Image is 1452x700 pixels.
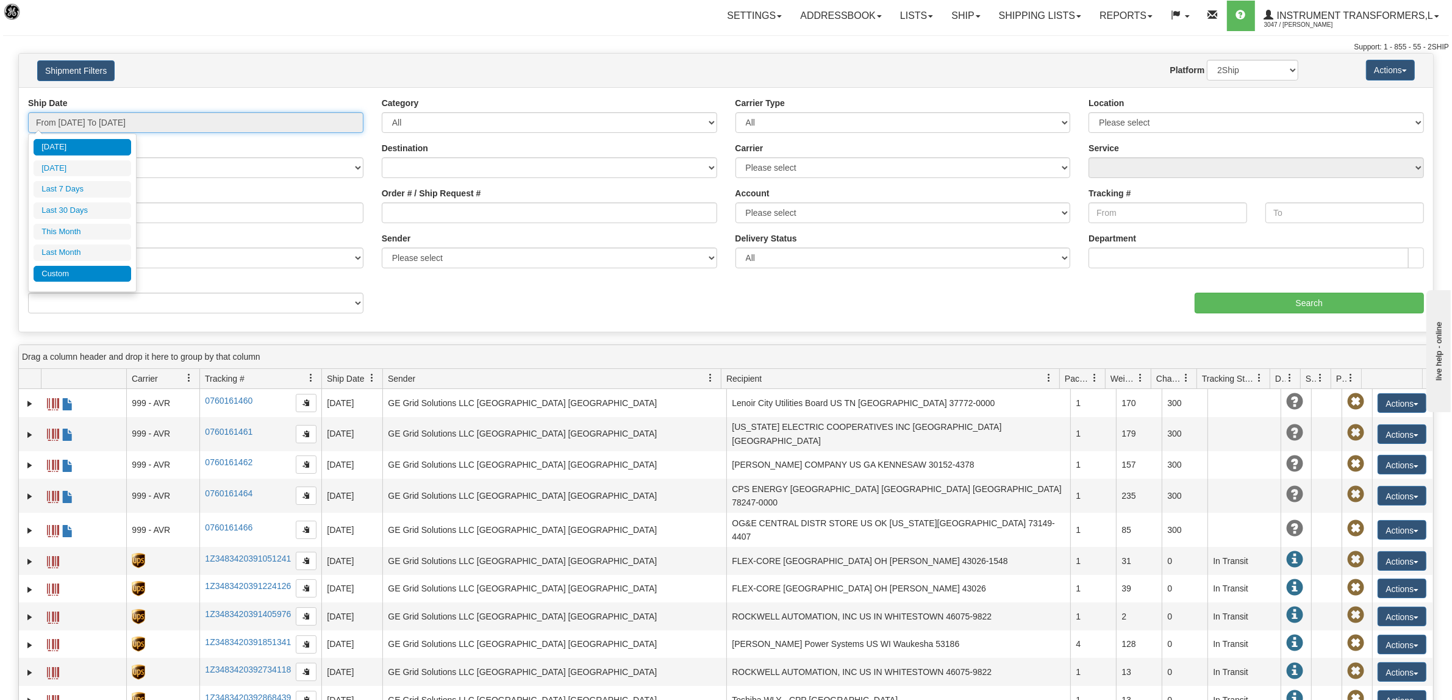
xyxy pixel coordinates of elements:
[296,394,317,412] button: Copy to clipboard
[62,423,74,443] a: BOL / CMR
[1347,455,1364,473] span: Pickup Not Assigned
[1286,607,1303,624] span: In Transit
[1286,424,1303,441] span: Unknown
[382,451,726,479] td: GE Grid Solutions LLC [GEOGRAPHIC_DATA] [GEOGRAPHIC_DATA]
[1310,368,1331,388] a: Shipment Issues filter column settings
[24,555,36,568] a: Expand
[126,389,199,417] td: 999 - AVR
[34,160,131,177] li: [DATE]
[1070,630,1116,659] td: 4
[1347,551,1364,568] span: Pickup Not Assigned
[1084,368,1105,388] a: Packages filter column settings
[382,389,726,417] td: GE Grid Solutions LLC [GEOGRAPHIC_DATA] [GEOGRAPHIC_DATA]
[179,368,199,388] a: Carrier filter column settings
[9,10,113,20] div: live help - online
[1070,547,1116,575] td: 1
[1162,547,1207,575] td: 0
[1207,630,1281,659] td: In Transit
[1286,635,1303,652] span: In Transit
[726,658,1070,686] td: ROCKWELL AUTOMATION, INC US IN WHITESTOWN 46075-9822
[126,417,199,451] td: 999 - AVR
[205,523,252,532] a: 0760161466
[24,666,36,679] a: Expand
[296,635,317,654] button: Copy to clipboard
[1378,551,1426,571] button: Actions
[1286,551,1303,568] span: In Transit
[891,1,942,31] a: Lists
[1275,373,1286,385] span: Delivery Status
[3,42,1449,52] div: Support: 1 - 855 - 55 - 2SHIP
[726,373,762,385] span: Recipient
[382,187,481,199] label: Order # / Ship Request #
[1347,579,1364,596] span: Pickup Not Assigned
[24,398,36,410] a: Expand
[37,60,115,81] button: Shipment Filters
[205,665,291,674] a: 1Z3483420392734118
[47,454,59,474] a: Label
[942,1,989,31] a: Ship
[1274,10,1433,21] span: Instrument Transformers,L
[1378,455,1426,474] button: Actions
[3,3,65,34] img: logo3047.jpg
[362,368,382,388] a: Ship Date filter column settings
[1249,368,1270,388] a: Tracking Status filter column settings
[1089,202,1247,223] input: From
[1070,602,1116,630] td: 1
[132,553,145,568] img: 8 - UPS
[47,634,59,653] a: Label
[132,637,145,652] img: 8 - UPS
[1116,417,1162,451] td: 179
[1162,479,1207,513] td: 300
[726,602,1070,630] td: ROCKWELL AUTOMATION, INC US IN WHITESTOWN 46075-9822
[1378,579,1426,598] button: Actions
[1286,455,1303,473] span: Unknown
[1070,451,1116,479] td: 1
[321,547,382,575] td: [DATE]
[1116,630,1162,659] td: 128
[718,1,791,31] a: Settings
[24,524,36,537] a: Expand
[321,417,382,451] td: [DATE]
[1378,635,1426,654] button: Actions
[327,373,364,385] span: Ship Date
[62,454,74,474] a: BOL / CMR
[1156,373,1182,385] span: Charge
[1207,658,1281,686] td: In Transit
[1110,373,1136,385] span: Weight
[1170,64,1205,76] label: Platform
[382,630,726,659] td: GE Grid Solutions LLC [GEOGRAPHIC_DATA] [GEOGRAPHIC_DATA]
[205,373,245,385] span: Tracking #
[1070,513,1116,547] td: 1
[321,479,382,513] td: [DATE]
[1207,602,1281,630] td: In Transit
[1264,19,1356,31] span: 3047 / [PERSON_NAME]
[726,479,1070,513] td: CPS ENERGY [GEOGRAPHIC_DATA] [GEOGRAPHIC_DATA] [GEOGRAPHIC_DATA] 78247-0000
[382,658,726,686] td: GE Grid Solutions LLC [GEOGRAPHIC_DATA] [GEOGRAPHIC_DATA]
[1162,602,1207,630] td: 0
[205,637,291,647] a: 1Z3483420391851341
[47,423,59,443] a: Label
[1347,663,1364,680] span: Pickup Not Assigned
[1089,187,1131,199] label: Tracking #
[1347,520,1364,537] span: Pickup Not Assigned
[47,485,59,505] a: Label
[1089,232,1136,245] label: Department
[726,630,1070,659] td: [PERSON_NAME] Power Systems US WI Waukesha 53186
[1255,1,1448,31] a: Instrument Transformers,L 3047 / [PERSON_NAME]
[1306,373,1316,385] span: Shipment Issues
[1347,393,1364,410] span: Pickup Not Assigned
[1065,373,1090,385] span: Packages
[1116,451,1162,479] td: 157
[382,575,726,603] td: GE Grid Solutions LLC [GEOGRAPHIC_DATA] [GEOGRAPHIC_DATA]
[1207,575,1281,603] td: In Transit
[296,579,317,598] button: Copy to clipboard
[382,479,726,513] td: GE Grid Solutions LLC [GEOGRAPHIC_DATA] [GEOGRAPHIC_DATA]
[24,584,36,596] a: Expand
[1162,630,1207,659] td: 0
[726,547,1070,575] td: FLEX-CORE [GEOGRAPHIC_DATA] OH [PERSON_NAME] 43026-1548
[205,488,252,498] a: 0760161464
[700,368,721,388] a: Sender filter column settings
[132,581,145,596] img: 8 - UPS
[62,520,74,539] a: BOL / CMR
[47,662,59,681] a: Label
